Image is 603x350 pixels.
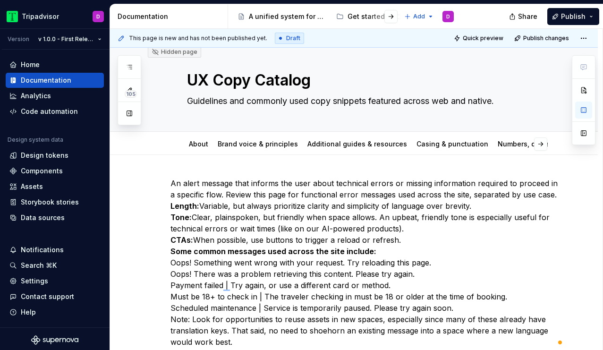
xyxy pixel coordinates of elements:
[129,34,267,42] span: This page is new and has not been published yet.
[170,213,192,222] strong: Tone:
[494,134,577,154] div: Numbers, dates & time
[332,9,389,24] a: Get started
[498,140,573,148] a: Numbers, dates & time
[6,104,104,119] a: Code automation
[6,88,104,103] a: Analytics
[6,305,104,320] button: Help
[170,178,560,348] p: An alert message that informs the user about technical errors or missing information required to ...
[185,94,542,109] textarea: Guidelines and commonly used copy snippets featured across web and native.
[152,48,197,56] div: Hidden page
[21,292,74,301] div: Contact support
[21,76,71,85] div: Documentation
[416,140,488,148] a: Casing & punctuation
[547,8,599,25] button: Publish
[249,12,327,21] div: A unified system for every journey.
[185,69,542,92] textarea: UX Copy Catalog
[6,210,104,225] a: Data sources
[2,6,108,26] button: TripadvisorD
[189,140,208,148] a: About
[286,34,300,42] span: Draft
[21,245,64,255] div: Notifications
[21,91,51,101] div: Analytics
[504,8,544,25] button: Share
[561,12,586,21] span: Publish
[170,178,560,348] div: To enrich screen reader interactions, please activate Accessibility in Grammarly extension settings
[6,242,104,257] button: Notifications
[6,163,104,179] a: Components
[125,90,137,98] span: 105
[170,247,376,256] strong: Some common messages used across the site include:
[6,73,104,88] a: Documentation
[21,182,43,191] div: Assets
[413,134,492,154] div: Casing & punctuation
[234,9,331,24] a: A unified system for every journey.
[21,166,63,176] div: Components
[21,276,48,286] div: Settings
[21,261,57,270] div: Search ⌘K
[170,201,199,211] strong: Length:
[22,12,59,21] div: Tripadvisor
[401,10,437,23] button: Add
[307,140,407,148] a: Additional guides & resources
[21,151,68,160] div: Design tokens
[21,307,36,317] div: Help
[6,195,104,210] a: Storybook stories
[21,60,40,69] div: Home
[34,33,106,46] button: v 1.0.0 - First Release
[348,12,385,21] div: Get started
[6,273,104,289] a: Settings
[304,134,411,154] div: Additional guides & resources
[96,13,100,20] div: D
[234,7,399,26] div: Page tree
[21,213,65,222] div: Data sources
[6,179,104,194] a: Assets
[38,35,94,43] span: v 1.0.0 - First Release
[6,258,104,273] button: Search ⌘K
[463,34,503,42] span: Quick preview
[218,140,298,148] a: Brand voice & principles
[511,32,573,45] button: Publish changes
[118,12,224,21] div: Documentation
[518,12,537,21] span: Share
[523,34,569,42] span: Publish changes
[8,35,29,43] div: Version
[7,11,18,22] img: 0ed0e8b8-9446-497d-bad0-376821b19aa5.png
[6,57,104,72] a: Home
[6,148,104,163] a: Design tokens
[185,134,212,154] div: About
[6,289,104,304] button: Contact support
[413,13,425,20] span: Add
[214,134,302,154] div: Brand voice & principles
[21,107,78,116] div: Code automation
[21,197,79,207] div: Storybook stories
[8,136,63,144] div: Design system data
[31,335,78,345] svg: Supernova Logo
[451,32,508,45] button: Quick preview
[446,13,450,20] div: D
[170,235,193,245] strong: CTAs:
